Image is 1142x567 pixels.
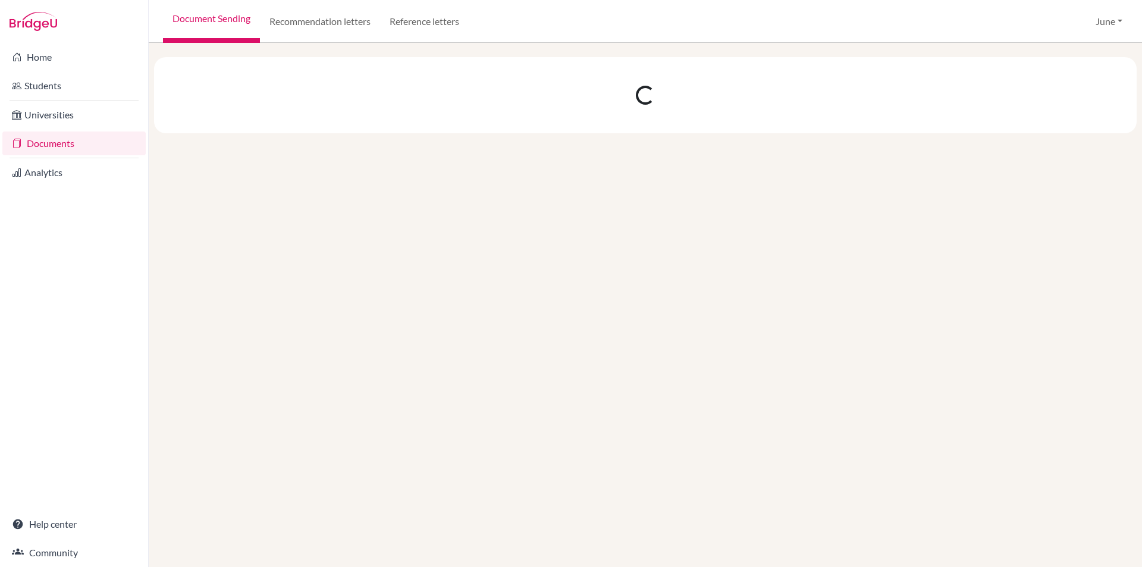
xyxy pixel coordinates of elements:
[10,12,57,31] img: Bridge-U
[2,512,146,536] a: Help center
[2,103,146,127] a: Universities
[2,541,146,565] a: Community
[1090,10,1128,33] button: June
[2,161,146,184] a: Analytics
[2,74,146,98] a: Students
[2,131,146,155] a: Documents
[2,45,146,69] a: Home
